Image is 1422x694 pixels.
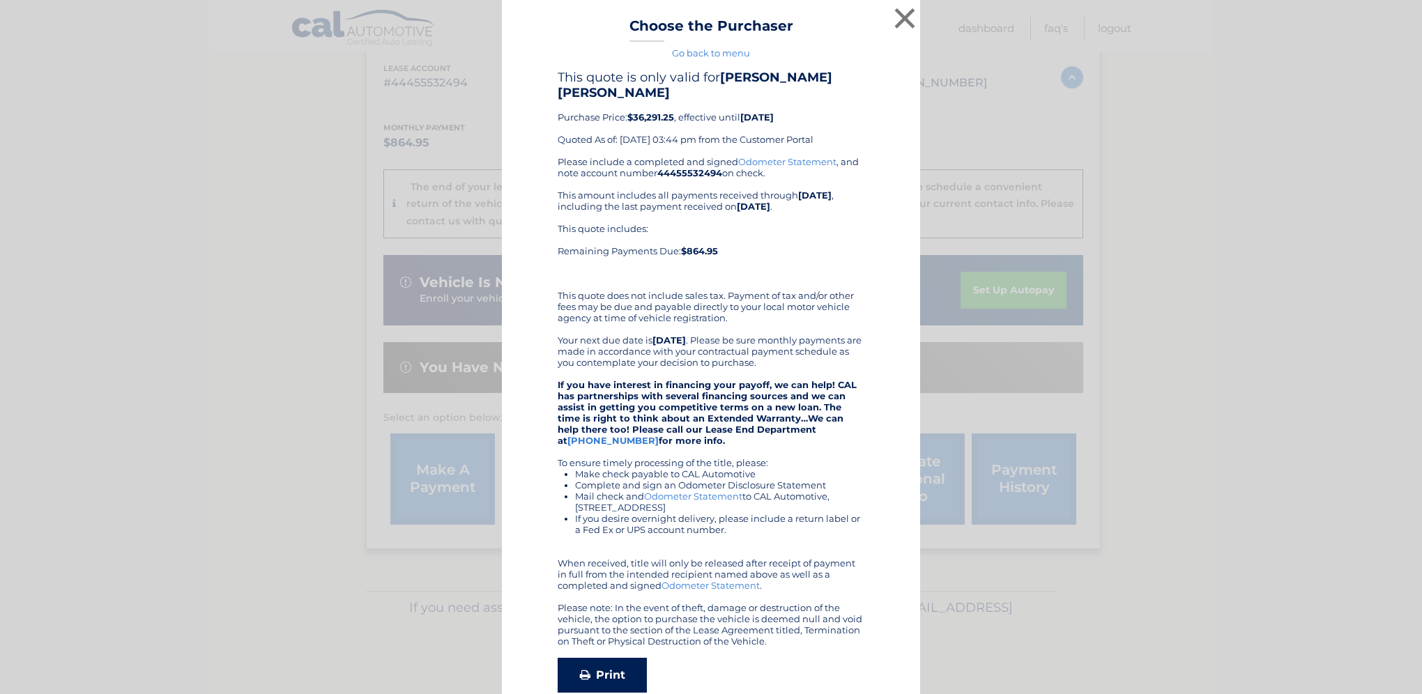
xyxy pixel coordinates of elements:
a: Go back to menu [672,47,750,59]
a: [PHONE_NUMBER] [567,435,659,446]
button: × [891,4,919,32]
b: 44455532494 [657,167,722,178]
li: Mail check and to CAL Automotive, [STREET_ADDRESS] [575,491,864,513]
strong: If you have interest in financing your payoff, we can help! CAL has partnerships with several fin... [558,379,857,446]
a: Print [558,658,647,693]
div: Purchase Price: , effective until Quoted As of: [DATE] 03:44 pm from the Customer Portal [558,70,864,156]
h3: Choose the Purchaser [629,17,793,42]
a: Odometer Statement [662,580,760,591]
b: $864.95 [681,245,718,256]
b: $36,291.25 [627,111,674,123]
div: Please include a completed and signed , and note account number on check. This amount includes al... [558,156,864,647]
a: Odometer Statement [644,491,742,502]
li: Make check payable to CAL Automotive [575,468,864,479]
b: [PERSON_NAME] [PERSON_NAME] [558,70,832,100]
a: Odometer Statement [738,156,836,167]
b: [DATE] [737,201,770,212]
li: Complete and sign an Odometer Disclosure Statement [575,479,864,491]
b: [DATE] [652,334,686,346]
li: If you desire overnight delivery, please include a return label or a Fed Ex or UPS account number. [575,513,864,535]
b: [DATE] [740,111,774,123]
div: This quote includes: Remaining Payments Due: [558,223,864,279]
h4: This quote is only valid for [558,70,864,100]
b: [DATE] [798,190,832,201]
